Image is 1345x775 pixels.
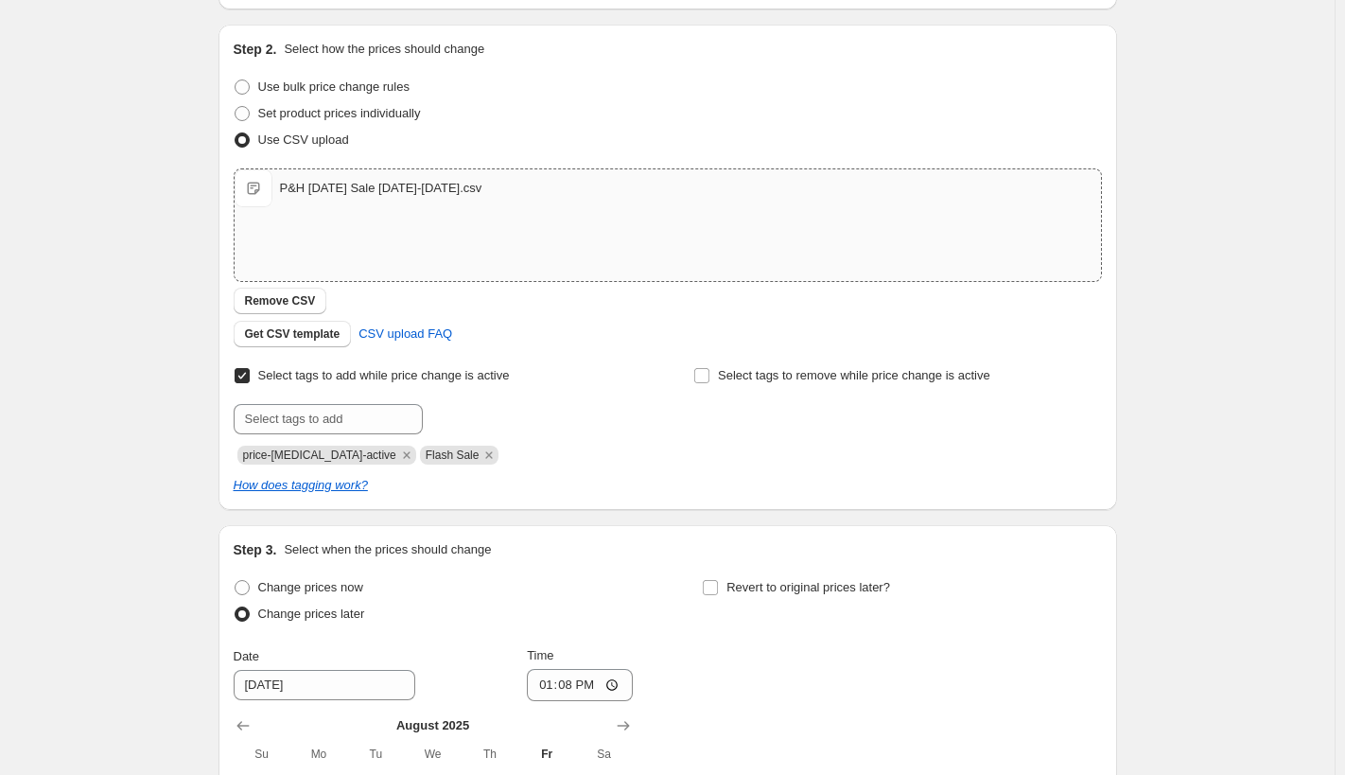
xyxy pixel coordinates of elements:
[258,106,421,120] span: Set product prices individually
[718,368,990,382] span: Select tags to remove while price change is active
[398,447,415,464] button: Remove price-change-job-active
[258,368,510,382] span: Select tags to add while price change is active
[234,739,290,769] th: Sunday
[234,288,327,314] button: Remove CSV
[610,713,637,739] button: Show next month, September 2025
[284,540,491,559] p: Select when the prices should change
[234,404,423,434] input: Select tags to add
[234,40,277,59] h2: Step 2.
[234,649,259,663] span: Date
[726,580,890,594] span: Revert to original prices later?
[234,321,352,347] button: Get CSV template
[411,747,453,762] span: We
[298,747,340,762] span: Mo
[234,478,368,492] a: How does tagging work?
[234,670,415,700] input: 8/22/2025
[480,447,498,464] button: Remove Flash Sale
[245,293,316,308] span: Remove CSV
[347,739,404,769] th: Tuesday
[526,747,568,762] span: Fr
[234,540,277,559] h2: Step 3.
[230,713,256,739] button: Show previous month, July 2025
[358,325,452,343] span: CSV upload FAQ
[469,747,511,762] span: Th
[583,747,624,762] span: Sa
[280,179,482,198] div: P&H [DATE] Sale [DATE]-[DATE].csv
[258,79,410,94] span: Use bulk price change rules
[243,449,396,462] span: price-change-job-active
[527,648,553,662] span: Time
[404,739,461,769] th: Wednesday
[347,319,463,349] a: CSV upload FAQ
[241,747,283,762] span: Su
[245,326,341,342] span: Get CSV template
[284,40,484,59] p: Select how the prices should change
[290,739,347,769] th: Monday
[355,747,396,762] span: Tu
[462,739,518,769] th: Thursday
[258,580,363,594] span: Change prices now
[426,449,480,462] span: Flash Sale
[527,669,633,701] input: 12:00
[518,739,575,769] th: Friday
[258,132,349,147] span: Use CSV upload
[258,607,365,621] span: Change prices later
[575,739,632,769] th: Saturday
